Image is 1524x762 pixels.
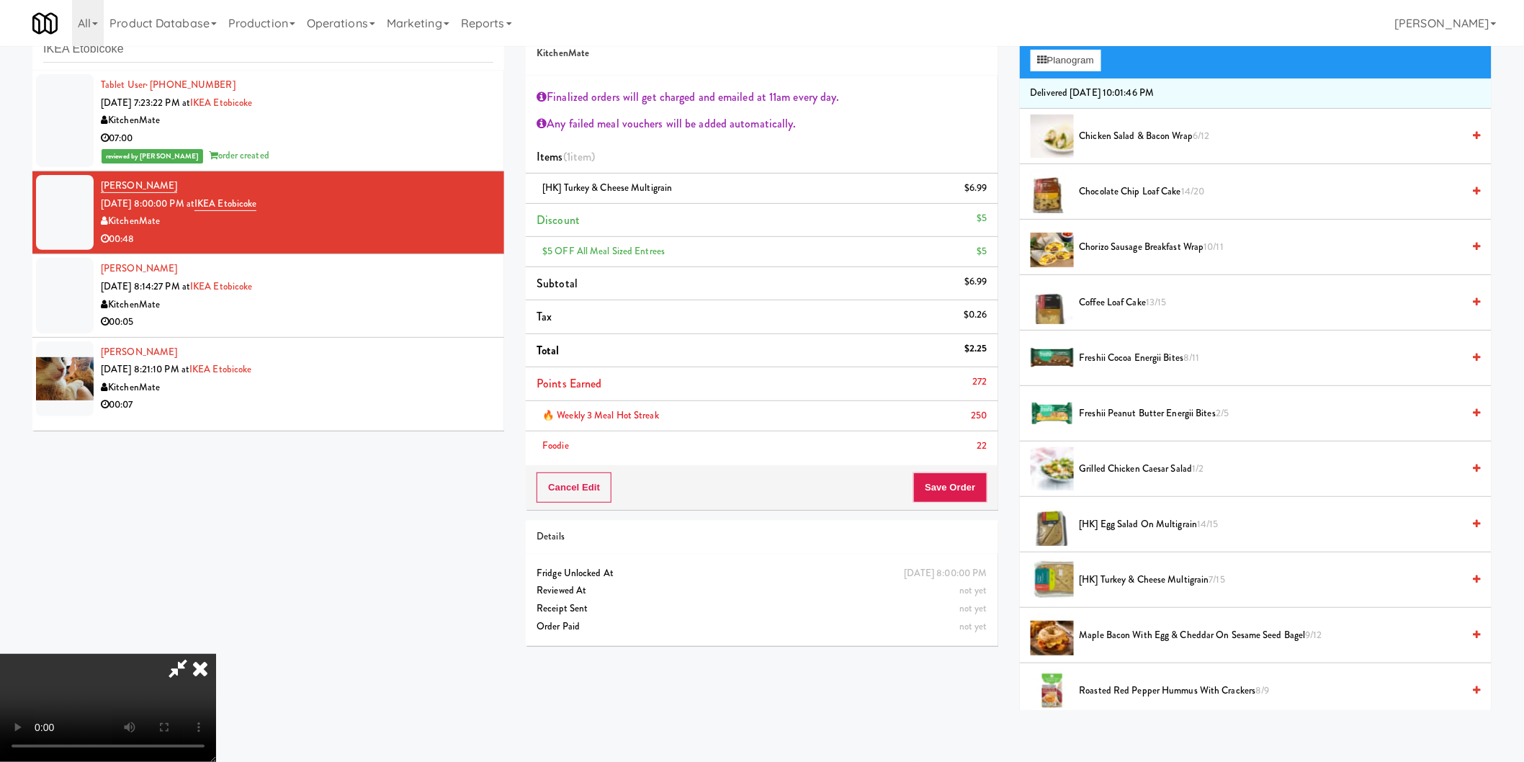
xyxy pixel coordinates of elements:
span: [DATE] 8:00:00 PM at [101,197,194,210]
div: [DATE] 8:00:00 PM [904,565,987,583]
span: [DATE] 7:23:22 PM at [101,96,190,109]
div: $6.99 [964,273,987,291]
span: 1/2 [1192,462,1203,475]
span: [HK] Turkey & Cheese Multigrain [1080,571,1463,589]
span: 9/12 [1306,628,1322,642]
a: IKEA Etobicoke [190,279,252,293]
span: Discount [537,212,580,228]
span: 2/5 [1216,406,1229,420]
span: Freshii Peanut Butter Energii Bites [1080,405,1463,423]
div: Details [537,528,987,546]
div: Fridge Unlocked At [537,565,987,583]
span: 🔥 Weekly 3 Meal Hot Streak [542,408,659,422]
h5: KitchenMate [537,48,987,59]
li: [PERSON_NAME][DATE] 8:21:10 PM atIKEA EtobicokeKitchenMate00:07 [32,338,504,420]
span: [DATE] 8:14:27 PM at [101,279,190,293]
span: $5 OFF All Meal Sized Entrees [542,244,665,258]
div: Maple Bacon with Egg & Cheddar on Sesame Seed Bagel9/12 [1074,627,1481,645]
span: [DATE] 8:21:10 PM at [101,362,189,376]
div: Receipt Sent [537,600,987,618]
span: Grilled Chicken Caesar Salad [1080,460,1463,478]
div: KitchenMate [101,379,493,397]
div: [HK] Egg Salad on Multigrain14/15 [1074,516,1481,534]
span: order created [210,148,269,162]
span: 13/15 [1146,295,1167,309]
span: 6/12 [1193,129,1209,143]
button: Save Order [913,472,987,503]
div: Chocolate Chip Loaf Cake14/20 [1074,183,1481,201]
div: Coffee Loaf Cake13/15 [1074,294,1481,312]
div: 00:48 [101,230,493,248]
span: [HK] Egg Salad on Multigrain [1080,516,1463,534]
div: Order Paid [537,618,987,636]
li: [PERSON_NAME][DATE] 8:14:27 PM atIKEA EtobicokeKitchenMate00:05 [32,254,504,337]
span: Maple Bacon with Egg & Cheddar on Sesame Seed Bagel [1080,627,1463,645]
li: Tablet User· [PHONE_NUMBER][DATE] 7:23:22 PM atIKEA EtobicokeKitchenMate07:00reviewed by [PERSON_... [32,71,504,171]
span: not yet [959,583,987,597]
a: Tablet User· [PHONE_NUMBER] [101,78,236,91]
span: Roasted Red Pepper Hummus with Crackers [1080,682,1463,700]
span: Items [537,148,595,165]
a: [PERSON_NAME] [101,179,177,193]
div: 250 [971,407,987,425]
span: [HK] Turkey & Cheese Multigrain [542,181,672,194]
div: 00:05 [101,313,493,331]
span: 10/11 [1204,240,1224,254]
span: Chicken Salad & Bacon Wrap [1080,127,1463,145]
span: Subtotal [537,275,578,292]
div: Chicken Salad & Bacon Wrap6/12 [1074,127,1481,145]
button: Planogram [1031,50,1101,71]
div: $0.26 [964,306,987,324]
span: Foodie [542,439,569,452]
div: $6.99 [964,179,987,197]
span: not yet [959,619,987,633]
div: KitchenMate [101,296,493,314]
ng-pluralize: item [570,148,591,165]
img: Micromart [32,11,58,36]
div: 272 [972,373,987,391]
span: reviewed by [PERSON_NAME] [102,149,203,163]
div: Chorizo Sausage Breakfast Wrap10/11 [1074,238,1481,256]
div: Freshii Cocoa Energii Bites8/11 [1074,349,1481,367]
span: (1 ) [563,148,596,165]
div: 07:00 [101,130,493,148]
li: Delivered [DATE] 10:01:46 PM [1020,79,1492,109]
a: IKEA Etobicoke [189,362,251,376]
a: IKEA Etobicoke [194,197,256,211]
span: not yet [959,601,987,615]
span: Points Earned [537,375,601,392]
span: Chocolate Chip Loaf Cake [1080,183,1463,201]
div: [HK] Turkey & Cheese Multigrain7/15 [1074,571,1481,589]
input: Search vision orders [43,36,493,63]
span: Freshii Cocoa Energii Bites [1080,349,1463,367]
div: Reviewed At [537,582,987,600]
span: · [PHONE_NUMBER] [145,78,236,91]
span: Coffee Loaf Cake [1080,294,1463,312]
div: Grilled Chicken Caesar Salad1/2 [1074,460,1481,478]
div: 22 [977,437,987,455]
span: 14/15 [1197,517,1219,531]
div: KitchenMate [101,212,493,230]
a: [PERSON_NAME] [101,345,177,359]
span: 8/11 [1183,351,1199,364]
div: Any failed meal vouchers will be added automatically. [537,113,987,135]
div: $5 [977,210,987,228]
span: Tax [537,308,552,325]
button: Cancel Edit [537,472,611,503]
div: $5 [977,243,987,261]
div: 00:07 [101,396,493,414]
span: Total [537,342,560,359]
a: [PERSON_NAME] [101,261,177,275]
span: Chorizo Sausage Breakfast Wrap [1080,238,1463,256]
span: 7/15 [1209,573,1225,586]
div: KitchenMate [101,112,493,130]
div: Roasted Red Pepper Hummus with Crackers8/9 [1074,682,1481,700]
div: $2.25 [964,340,987,358]
li: [PERSON_NAME][DATE] 8:00:00 PM atIKEA EtobicokeKitchenMate00:48 [32,171,504,254]
span: 8/9 [1256,683,1270,697]
a: IKEA Etobicoke [190,96,252,109]
div: Finalized orders will get charged and emailed at 11am every day. [537,86,987,108]
div: Freshii Peanut Butter Energii Bites2/5 [1074,405,1481,423]
span: 14/20 [1181,184,1205,198]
